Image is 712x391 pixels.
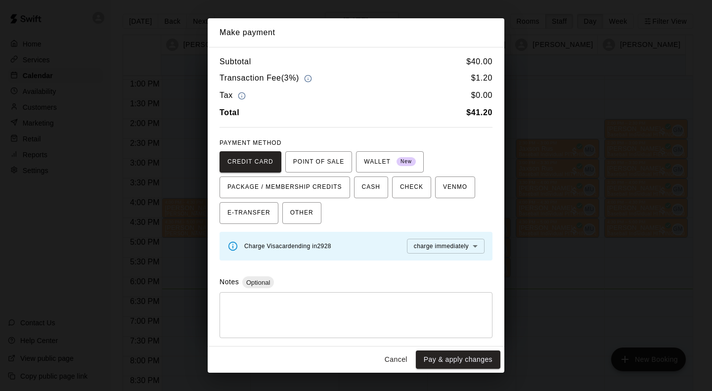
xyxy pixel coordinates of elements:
span: Charge Visa card ending in 2928 [244,243,331,250]
span: New [397,155,416,169]
span: POINT OF SALE [293,154,344,170]
span: PAYMENT METHOD [220,139,281,146]
b: $ 41.20 [466,108,492,117]
span: CHECK [400,179,423,195]
h6: $ 40.00 [466,55,492,68]
h6: Subtotal [220,55,251,68]
button: CHECK [392,176,431,198]
span: WALLET [364,154,416,170]
b: Total [220,108,239,117]
span: CREDIT CARD [227,154,273,170]
span: PACKAGE / MEMBERSHIP CREDITS [227,179,342,195]
button: POINT OF SALE [285,151,352,173]
h6: Transaction Fee ( 3% ) [220,72,314,85]
h6: $ 1.20 [471,72,492,85]
button: Cancel [380,350,412,369]
label: Notes [220,278,239,286]
button: PACKAGE / MEMBERSHIP CREDITS [220,176,350,198]
button: WALLET New [356,151,424,173]
span: Optional [242,279,274,286]
span: CASH [362,179,380,195]
button: VENMO [435,176,475,198]
button: CREDIT CARD [220,151,281,173]
button: CASH [354,176,388,198]
button: Pay & apply changes [416,350,500,369]
span: OTHER [290,205,313,221]
span: VENMO [443,179,467,195]
h2: Make payment [208,18,504,47]
span: charge immediately [414,243,469,250]
button: E-TRANSFER [220,202,278,224]
h6: Tax [220,89,248,102]
span: E-TRANSFER [227,205,270,221]
button: OTHER [282,202,321,224]
h6: $ 0.00 [471,89,492,102]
